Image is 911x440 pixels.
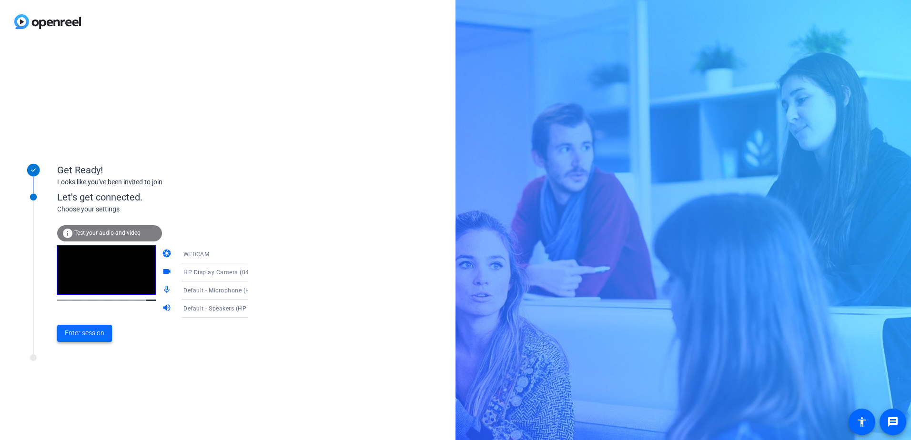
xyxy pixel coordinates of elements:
mat-icon: accessibility [856,416,868,428]
mat-icon: volume_up [162,303,173,314]
mat-icon: info [62,228,73,239]
span: WEBCAM [183,251,209,258]
span: HP Display Camera (0408:5458) [183,268,274,276]
span: Test your audio and video [74,230,141,236]
div: Get Ready! [57,163,248,177]
div: Choose your settings [57,204,267,214]
div: Let's get connected. [57,190,267,204]
span: Default - Microphone (HP E24m G4 USB Audio) (03f0:0386) [183,286,349,294]
mat-icon: mic_none [162,285,173,296]
span: Enter session [65,328,104,338]
button: Enter session [57,325,112,342]
mat-icon: videocam [162,267,173,278]
mat-icon: camera [162,249,173,260]
div: Looks like you've been invited to join [57,177,248,187]
mat-icon: message [887,416,899,428]
span: Default - Speakers (HP E24m G4 USB Audio) (03f0:0386) [183,304,342,312]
